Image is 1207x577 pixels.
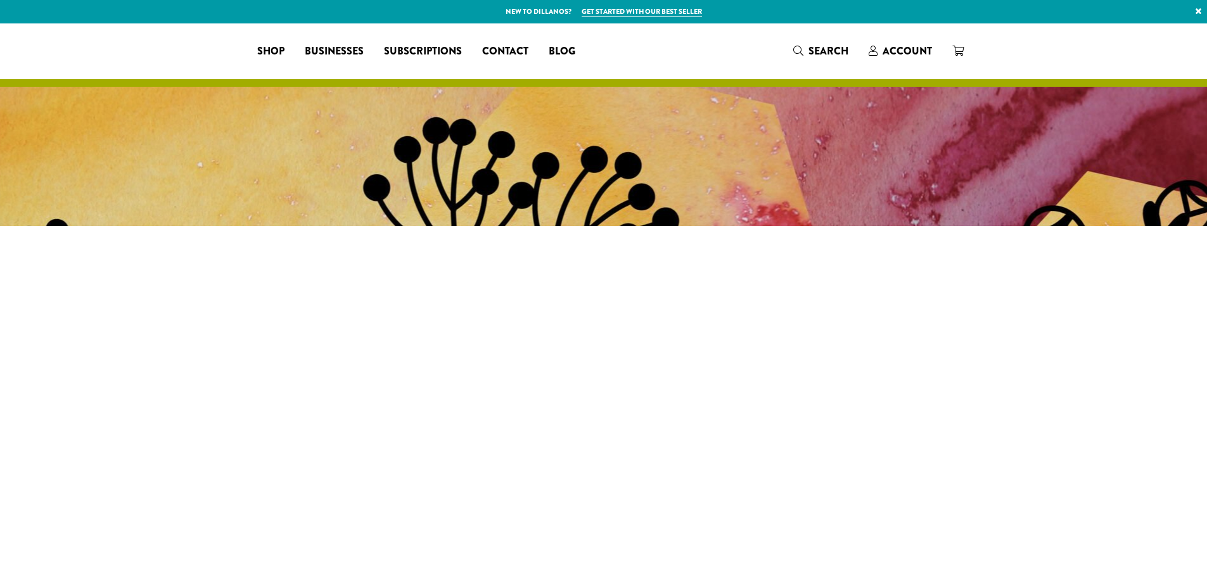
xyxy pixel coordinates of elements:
span: Subscriptions [384,44,462,60]
span: Businesses [305,44,364,60]
a: Get started with our best seller [582,6,702,17]
a: Search [783,41,859,61]
span: Blog [549,44,575,60]
span: Search [808,44,848,58]
a: Shop [247,41,295,61]
span: Contact [482,44,528,60]
span: Shop [257,44,284,60]
span: Account [883,44,932,58]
